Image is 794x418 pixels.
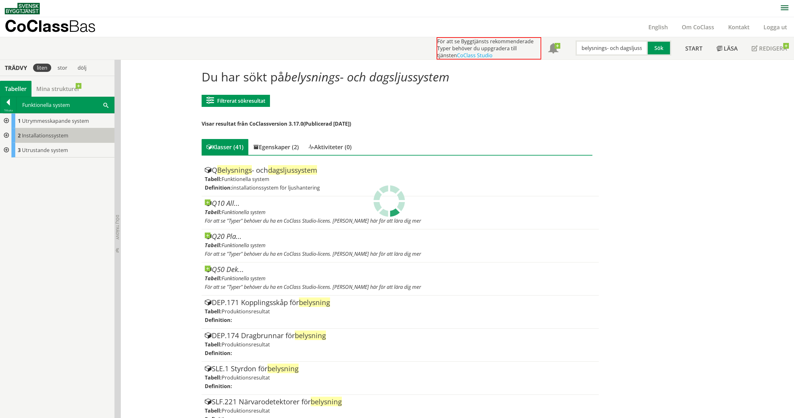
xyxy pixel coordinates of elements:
article: Gå till informationssidan för CoClass Studio [202,262,599,296]
article: Gå till informationssidan för CoClass Studio [202,196,599,229]
label: Definition: [205,184,232,191]
span: För att se "Typer" behöver du ha en CoClass Studio-licens. [PERSON_NAME] här för att lära dig mer [205,217,421,224]
div: SLF.221 Närvarodetektorer för [205,398,596,406]
button: Sök [648,40,671,56]
span: Notifikationer [548,44,558,54]
span: belysning [311,397,342,406]
label: Tabell: [205,275,222,282]
span: Dölj trädvy [115,215,120,240]
button: Filtrerat sökresultat [202,95,270,107]
a: Redigera [745,37,794,59]
div: DEP.174 Dragbrunnar för [205,332,596,339]
div: Q50 Dek... [205,266,596,273]
span: Sök i tabellen [103,101,108,108]
span: Produktionsresultat [222,407,270,414]
div: Aktiviteter (0) [304,139,356,155]
span: Redigera [759,45,787,52]
label: Definition: [205,350,232,357]
div: stor [54,64,71,72]
label: Tabell: [205,374,222,381]
a: Läsa [709,37,745,59]
span: Produktionsresultat [222,341,270,348]
span: Produktionsresultat [222,308,270,315]
span: installationssystem för ljushantering [232,184,320,191]
div: Q - och [205,166,596,174]
a: Mina strukturer [31,81,85,97]
span: Visar resultat från CoClassversion 3.17.0 [202,120,303,127]
article: Gå till informationssidan för CoClass Studio [202,229,599,262]
span: Bas [69,17,96,35]
label: Tabell: [205,407,222,414]
div: Trädvy [1,64,31,71]
a: Om CoClass [675,23,721,31]
span: Funktionella system [222,275,266,282]
span: 3 [18,147,21,154]
span: Produktionsresultat [222,374,270,381]
a: CoClassBas [5,17,109,37]
div: Klasser (41) [202,139,248,155]
div: Egenskaper (2) [248,139,304,155]
span: Funktionella system [222,176,269,183]
div: Tillbaka [0,108,16,113]
input: Sök [576,40,648,56]
a: Kontakt [721,23,756,31]
span: belysning [267,364,299,373]
label: Tabell: [205,341,222,348]
span: dagsljussystem [268,165,317,175]
span: Start [685,45,702,52]
span: Belysnings [217,165,252,175]
div: SLE.1 Styrdon för [205,365,596,373]
img: Svensk Byggtjänst [5,3,40,14]
span: Funktionella system [222,209,266,216]
a: CoClass Studio [457,52,493,59]
span: belysnings- och dagsljussystem [284,68,449,85]
span: Utrymmesskapande system [22,117,89,124]
span: Utrustande system [22,147,68,154]
a: Start [678,37,709,59]
label: Definition: [205,383,232,390]
span: Funktionella system [222,242,266,249]
a: English [641,23,675,31]
div: liten [33,64,51,72]
div: DEP.171 Kopplingsskåp för [205,299,596,306]
span: Installationssystem [22,132,68,139]
span: 2 [18,132,21,139]
span: belysning [299,297,330,307]
span: Läsa [724,45,738,52]
label: Definition: [205,317,232,324]
label: Tabell: [205,176,222,183]
div: dölj [74,64,90,72]
span: belysning [295,331,326,340]
label: Tabell: [205,209,222,216]
span: För att se "Typer" behöver du ha en CoClass Studio-licens. [PERSON_NAME] här för att lära dig mer [205,283,421,290]
span: (Publicerad [DATE]) [303,120,351,127]
div: För att se Byggtjänsts rekommenderade Typer behöver du uppgradera till tjänsten [437,37,541,59]
label: Tabell: [205,242,222,249]
div: Funktionella system [17,97,114,113]
img: Laddar [373,185,405,217]
label: Tabell: [205,308,222,315]
div: Q20 Pla... [205,233,596,240]
a: Logga ut [756,23,794,31]
span: För att se "Typer" behöver du ha en CoClass Studio-licens. [PERSON_NAME] här för att lära dig mer [205,250,421,257]
p: CoClass [5,22,96,30]
span: 1 [18,117,21,124]
h1: Du har sökt på [202,70,592,84]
